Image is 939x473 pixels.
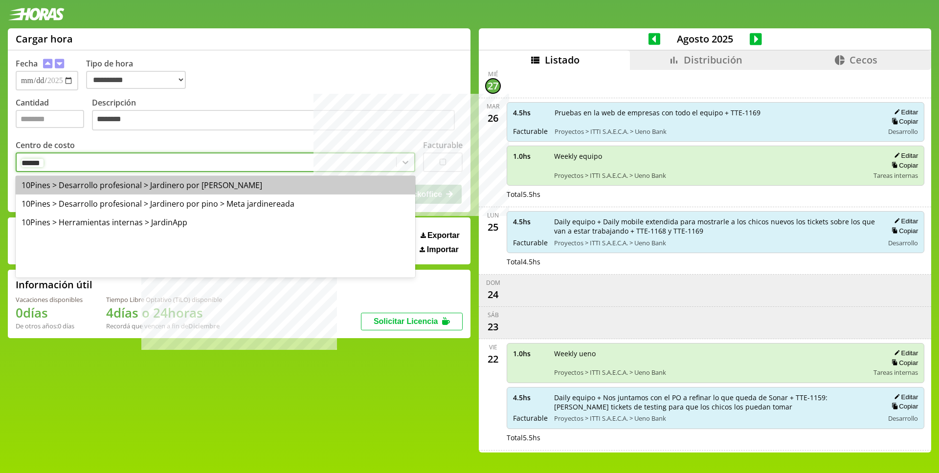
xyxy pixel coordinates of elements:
[554,368,867,377] span: Proyectos > ITTI S.A.E.C.A. > Ueno Bank
[873,171,918,180] span: Tareas internas
[891,393,918,401] button: Editar
[486,279,500,287] div: dom
[485,110,501,126] div: 26
[188,322,220,330] b: Diciembre
[889,227,918,235] button: Copiar
[92,97,463,133] label: Descripción
[889,359,918,367] button: Copiar
[513,108,548,117] span: 4.5 hs
[423,140,463,150] label: Facturable
[889,117,918,126] button: Copiar
[427,231,460,240] span: Exportar
[485,351,501,367] div: 22
[554,151,867,161] span: Weekly equipo
[427,245,459,254] span: Importar
[16,110,84,128] input: Cantidad
[485,319,501,335] div: 23
[891,217,918,225] button: Editar
[106,295,222,304] div: Tiempo Libre Optativo (TiLO) disponible
[888,414,918,423] span: Desarrollo
[873,368,918,377] span: Tareas internas
[361,313,463,330] button: Solicitar Licencia
[889,161,918,170] button: Copiar
[16,278,92,291] h2: Información útil
[507,433,924,442] div: Total 5.5 hs
[513,393,547,402] span: 4.5 hs
[850,53,877,66] span: Cecos
[891,151,918,160] button: Editar
[554,393,877,411] span: Daily equipo + Nos juntamos con el PO a refinar lo que queda de Sonar + TTE-1159: [PERSON_NAME] t...
[16,140,75,150] label: Centro de costo
[554,349,867,358] span: Weekly ueno
[889,402,918,410] button: Copiar
[16,194,415,213] div: 10Pines > Desarrollo profesional > Jardinero por pino > Meta jardinereada
[16,304,83,322] h1: 0 días
[554,238,877,247] span: Proyectos > ITTI S.A.E.C.A. > Ueno Bank
[554,414,877,423] span: Proyectos > ITTI S.A.E.C.A. > Ueno Bank
[513,413,547,423] span: Facturable
[485,78,501,94] div: 27
[16,295,83,304] div: Vacaciones disponibles
[554,171,867,180] span: Proyectos > ITTI S.A.E.C.A. > Ueno Bank
[488,311,499,319] div: sáb
[16,32,73,45] h1: Cargar hora
[513,349,547,358] span: 1.0 hs
[16,97,92,133] label: Cantidad
[891,349,918,357] button: Editar
[487,102,499,110] div: mar
[16,58,38,69] label: Fecha
[86,58,194,90] label: Tipo de hora
[92,110,455,130] textarea: Descripción
[513,217,547,226] span: 4.5 hs
[479,70,931,451] div: scrollable content
[489,343,497,351] div: vie
[555,127,877,136] span: Proyectos > ITTI S.A.E.C.A. > Ueno Bank
[513,238,547,247] span: Facturable
[374,317,438,325] span: Solicitar Licencia
[86,71,186,89] select: Tipo de hora
[554,217,877,236] span: Daily equipo + Daily mobile extendida para mostrarle a los chicos nuevos los tickets sobre los qu...
[513,127,548,136] span: Facturable
[513,151,547,161] span: 1.0 hs
[891,108,918,116] button: Editar
[507,257,924,266] div: Total 4.5 hs
[16,213,415,232] div: 10Pines > Herramientas internas > JardinApp
[555,108,877,117] span: Pruebas en la web de empresas con todo el equipo + TTE-1169
[485,287,501,302] div: 24
[684,53,742,66] span: Distribución
[106,322,222,330] div: Recordá que vencen a fin de
[418,231,463,240] button: Exportar
[545,53,580,66] span: Listado
[488,70,498,78] div: mié
[16,322,83,330] div: De otros años: 0 días
[16,176,415,194] div: 10Pines > Desarrollo profesional > Jardinero por [PERSON_NAME]
[8,8,65,21] img: logotipo
[660,32,750,45] span: Agosto 2025
[507,190,924,199] div: Total 5.5 hs
[487,211,499,219] div: lun
[485,219,501,235] div: 25
[106,304,222,322] h1: 4 días o 24 horas
[888,127,918,136] span: Desarrollo
[888,238,918,247] span: Desarrollo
